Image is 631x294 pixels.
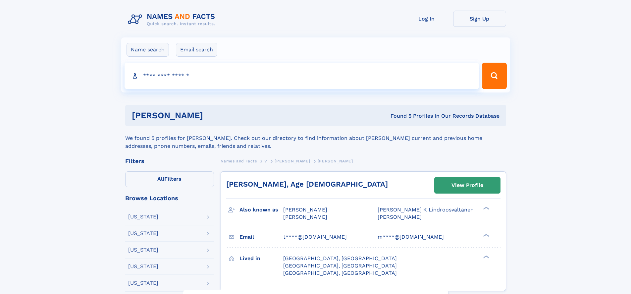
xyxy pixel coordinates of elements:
[125,171,214,187] label: Filters
[125,63,479,89] input: search input
[318,159,353,163] span: [PERSON_NAME]
[283,270,397,276] span: [GEOGRAPHIC_DATA], [GEOGRAPHIC_DATA]
[275,159,310,163] span: [PERSON_NAME]
[283,255,397,262] span: [GEOGRAPHIC_DATA], [GEOGRAPHIC_DATA]
[125,126,506,150] div: We found 5 profiles for [PERSON_NAME]. Check out our directory to find information about [PERSON_...
[264,159,267,163] span: V
[297,112,500,120] div: Found 5 Profiles In Our Records Database
[482,206,490,210] div: ❯
[283,263,397,269] span: [GEOGRAPHIC_DATA], [GEOGRAPHIC_DATA]
[128,231,158,236] div: [US_STATE]
[239,204,283,215] h3: Also known as
[400,11,453,27] a: Log In
[283,206,327,213] span: [PERSON_NAME]
[378,206,474,213] span: [PERSON_NAME] K Lindroosvaltanen
[128,214,158,219] div: [US_STATE]
[239,231,283,243] h3: Email
[132,111,297,120] h1: [PERSON_NAME]
[451,178,483,193] div: View Profile
[435,177,500,193] a: View Profile
[378,214,422,220] span: [PERSON_NAME]
[275,157,310,165] a: [PERSON_NAME]
[128,264,158,269] div: [US_STATE]
[482,63,506,89] button: Search Button
[482,233,490,237] div: ❯
[127,43,169,57] label: Name search
[221,157,257,165] a: Names and Facts
[125,158,214,164] div: Filters
[125,11,221,29] img: Logo Names and Facts
[264,157,267,165] a: V
[283,214,327,220] span: [PERSON_NAME]
[239,253,283,264] h3: Lived in
[176,43,217,57] label: Email search
[157,176,164,182] span: All
[128,280,158,286] div: [US_STATE]
[226,180,388,188] a: [PERSON_NAME], Age [DEMOGRAPHIC_DATA]
[453,11,506,27] a: Sign Up
[125,195,214,201] div: Browse Locations
[482,255,490,259] div: ❯
[128,247,158,253] div: [US_STATE]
